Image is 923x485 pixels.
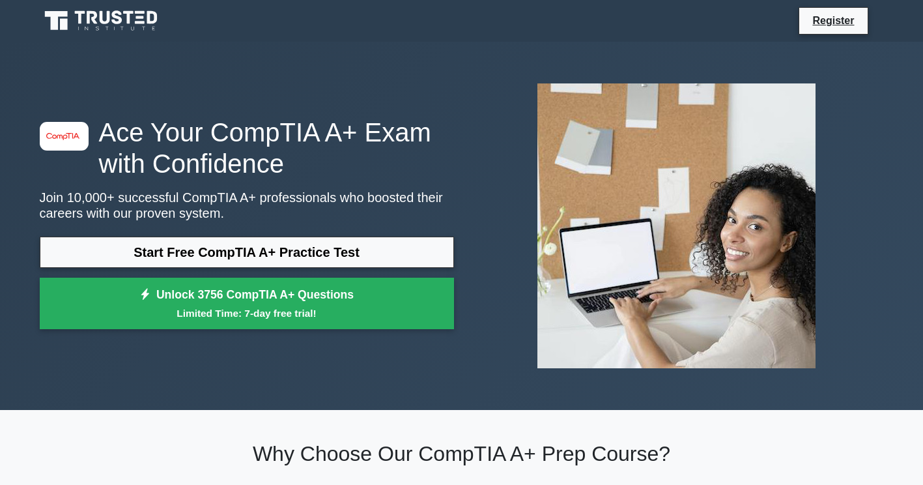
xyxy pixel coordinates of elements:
[40,190,454,221] p: Join 10,000+ successful CompTIA A+ professionals who boosted their careers with our proven system.
[56,306,438,321] small: Limited Time: 7-day free trial!
[804,12,862,29] a: Register
[40,117,454,179] h1: Ace Your CompTIA A+ Exam with Confidence
[40,237,454,268] a: Start Free CompTIA A+ Practice Test
[40,441,884,466] h2: Why Choose Our CompTIA A+ Prep Course?
[40,278,454,330] a: Unlock 3756 CompTIA A+ QuestionsLimited Time: 7-day free trial!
